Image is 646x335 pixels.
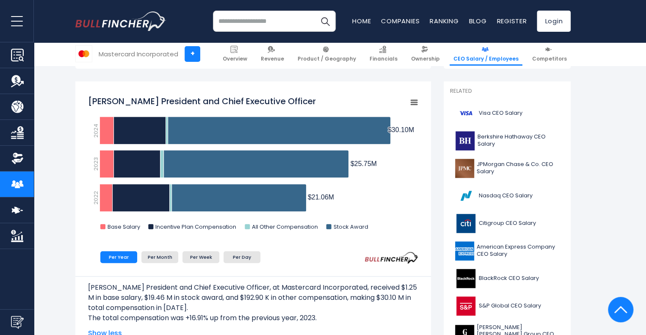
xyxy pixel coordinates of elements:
[352,17,371,25] a: Home
[100,251,137,263] li: Per Year
[450,212,564,235] a: Citigroup CEO Salary
[334,223,368,231] text: Stock Award
[75,11,166,31] a: Go to homepage
[407,42,444,66] a: Ownership
[88,282,418,313] p: [PERSON_NAME] President and Chief Executive Officer, at Mastercard Incorporated, received $1.25 M...
[469,17,486,25] a: Blog
[455,159,474,178] img: JPM logo
[92,157,100,171] text: 2023
[455,131,475,150] img: BRK-B logo
[479,275,539,282] span: BlackRock CEO Salary
[261,55,284,62] span: Revenue
[455,269,476,288] img: BLK logo
[11,152,24,165] img: Ownership
[223,55,247,62] span: Overview
[450,88,564,95] p: Related
[455,214,476,233] img: C logo
[366,42,401,66] a: Financials
[450,102,564,125] a: Visa CEO Salary
[528,42,571,66] a: Competitors
[450,267,564,290] a: BlackRock CEO Salary
[477,161,559,175] span: JPMorgan Chase & Co. CEO Salary
[478,133,559,148] span: Berkshire Hathaway CEO Salary
[388,126,414,133] tspan: $30.10M
[219,42,251,66] a: Overview
[450,42,522,66] a: CEO Salary / Employees
[294,42,360,66] a: Product / Geography
[182,251,219,263] li: Per Week
[450,184,564,208] a: Nasdaq CEO Salary
[477,244,559,258] span: American Express Company CEO Salary
[88,91,418,239] svg: Michael Miebach President and Chief Executive Officer
[141,251,178,263] li: Per Month
[76,46,92,62] img: MA logo
[537,11,571,32] a: Login
[479,220,536,227] span: Citigroup CEO Salary
[381,17,420,25] a: Companies
[298,55,356,62] span: Product / Geography
[252,223,318,231] text: All Other Compensation
[224,251,260,263] li: Per Day
[450,129,564,152] a: Berkshire Hathaway CEO Salary
[257,42,288,66] a: Revenue
[155,223,236,231] text: Incentive Plan Compensation
[479,110,522,117] span: Visa CEO Salary
[370,55,398,62] span: Financials
[455,104,476,123] img: V logo
[88,313,418,323] p: The total compensation was +16.91% up from the previous year, 2023.
[479,302,541,310] span: S&P Global CEO Salary
[532,55,567,62] span: Competitors
[185,46,200,62] a: +
[455,241,474,260] img: AXP logo
[453,55,519,62] span: CEO Salary / Employees
[455,296,476,316] img: SPGI logo
[88,95,316,107] tspan: [PERSON_NAME] President and Chief Executive Officer
[308,194,334,201] tspan: $21.06M
[450,294,564,318] a: S&P Global CEO Salary
[92,124,100,138] text: 2024
[430,17,458,25] a: Ranking
[411,55,440,62] span: Ownership
[450,239,564,263] a: American Express Company CEO Salary
[479,192,533,199] span: Nasdaq CEO Salary
[351,160,377,167] tspan: $25.75M
[497,17,527,25] a: Register
[108,223,141,231] text: Base Salary
[75,11,166,31] img: bullfincher logo
[315,11,336,32] button: Search
[92,191,100,205] text: 2022
[455,186,476,205] img: NDAQ logo
[450,157,564,180] a: JPMorgan Chase & Co. CEO Salary
[99,49,178,59] div: Mastercard Incorporated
